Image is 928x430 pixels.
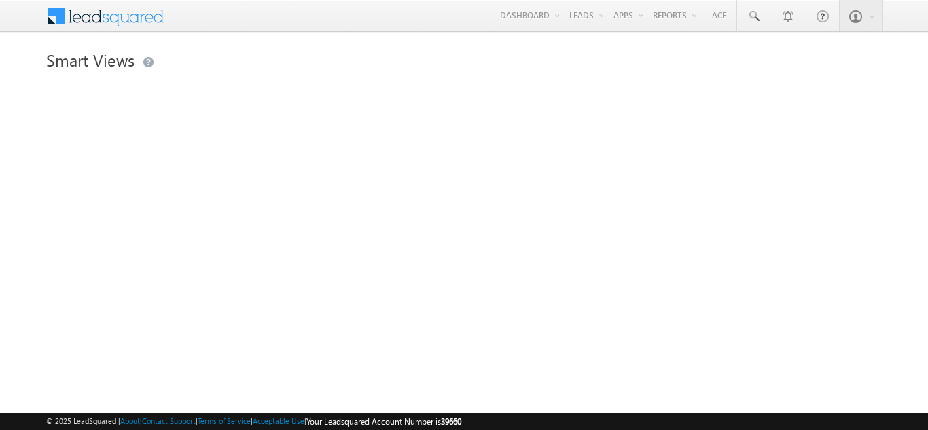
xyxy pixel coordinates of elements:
a: Contact Support [142,416,196,425]
span: Your Leadsquared Account Number is [306,416,461,427]
a: Acceptable Use [253,416,304,425]
span: © 2025 LeadSquared | | | | | [46,415,461,428]
a: Terms of Service [198,416,251,425]
a: About [120,416,140,425]
span: Smart Views [46,49,135,71]
span: 39660 [441,416,461,427]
